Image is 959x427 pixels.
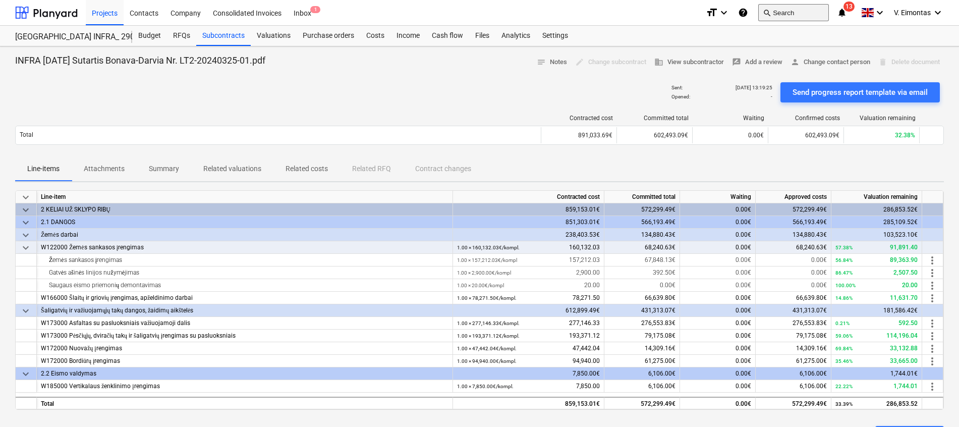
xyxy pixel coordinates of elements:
div: Costs [360,26,390,46]
span: more_vert [926,280,938,292]
div: 1,744.01€ [831,367,922,380]
span: 0.00€ [748,132,764,139]
span: more_vert [926,343,938,355]
div: 0.00€ [680,229,756,241]
div: 431,313.07€ [756,304,831,317]
div: 0.00€ [680,203,756,216]
div: 78,271.50 [457,292,600,304]
small: 0.21% [835,321,850,326]
span: person [791,58,800,67]
span: 0.00€ [660,282,675,289]
span: 0.00€ [811,269,827,276]
div: RFQs [167,26,196,46]
div: Send progress report template via email [793,86,928,99]
div: Committed total [621,115,689,122]
a: Cash flow [426,26,469,46]
span: 0.00€ [736,357,751,364]
span: 0.00€ [736,345,751,352]
div: 11,631.70 [835,292,918,304]
span: more_vert [926,330,938,342]
div: Valuation remaining [831,191,922,203]
span: 6,106.00€ [648,383,675,390]
p: Total [20,131,33,139]
a: Budget [132,26,167,46]
span: 0.00€ [736,319,751,327]
a: Purchase orders [297,26,360,46]
span: 61,275.00€ [645,357,675,364]
span: more_vert [926,292,938,304]
small: 1.00 × 47,442.04€ / kompl. [457,346,517,351]
a: Analytics [495,26,536,46]
a: Files [469,26,495,46]
div: 859,153.01€ [453,397,604,409]
div: W173000 Pėsčiųjų, dviračių takų ir šaligatvių įrengimas su pasluoksniais [41,330,448,342]
div: 114,196.04 [835,330,918,342]
div: Settings [536,26,574,46]
small: 1.00 × 94,940.00€ / kompl. [457,358,517,364]
div: 0.00€ [680,216,756,229]
span: 276,553.83€ [793,319,827,327]
div: 0.00€ [680,397,756,409]
span: 0.00€ [736,383,751,390]
div: Contracted cost [453,191,604,203]
div: Valuation remaining [848,115,916,122]
i: keyboard_arrow_down [932,7,944,19]
div: 572,299.49€ [604,397,680,409]
div: Žemės darbai [41,229,448,241]
span: 0.00€ [736,294,751,301]
small: 35.46% [835,358,853,364]
span: more_vert [926,355,938,367]
p: Related costs [286,164,328,174]
span: 66,639.80€ [796,294,827,301]
button: Send progress report template via email [780,82,940,102]
span: keyboard_arrow_down [20,229,32,241]
div: 20.00 [835,279,918,292]
span: 14,309.16€ [796,345,827,352]
span: keyboard_arrow_down [20,368,32,380]
div: Waiting [680,191,756,203]
span: 79,175.08€ [796,332,827,339]
span: 14,309.16€ [645,345,675,352]
div: 286,853.52€ [831,203,922,216]
span: Change contact person [791,57,870,68]
div: 94,940.00 [457,355,600,367]
div: 160,132.03 [457,241,600,254]
span: notes [537,58,546,67]
a: Subcontracts [196,26,251,46]
div: Saugaus eismo priemonių demontavimas [41,279,448,292]
small: 1.00 × 7,850.00€ / kompl. [457,384,514,389]
i: keyboard_arrow_down [874,7,886,19]
div: 2.1 DANGOS [41,216,448,229]
a: Income [390,26,426,46]
div: Waiting [697,115,764,122]
div: Approved costs [756,191,831,203]
span: 66,639.80€ [645,294,675,301]
div: 891,033.69€ [541,127,616,143]
div: Total [37,397,453,409]
div: 592.50 [835,317,918,330]
iframe: Chat Widget [909,379,959,427]
div: 566,193.49€ [756,216,831,229]
span: rate_review [732,58,741,67]
div: W172000 Nuovažų įrengimas [41,342,448,355]
span: more_vert [926,254,938,266]
span: keyboard_arrow_down [20,242,32,254]
div: W166000 Šlaitų ir griovių įrengimas, apželdinimo darbai [41,292,448,304]
p: Summary [149,164,179,174]
div: 859,153.01€ [453,203,604,216]
div: 1,744.01 [835,380,918,393]
span: more_vert [926,267,938,279]
small: 1.00 × 193,371.12€ / kompl. [457,333,520,339]
span: 1 [310,6,320,13]
div: 286,853.52 [835,398,918,410]
span: 0.00€ [736,244,751,251]
button: Search [758,4,829,21]
div: 181,586.42€ [831,304,922,317]
div: 157,212.03 [457,254,600,266]
div: 7,850.00€ [453,367,604,380]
